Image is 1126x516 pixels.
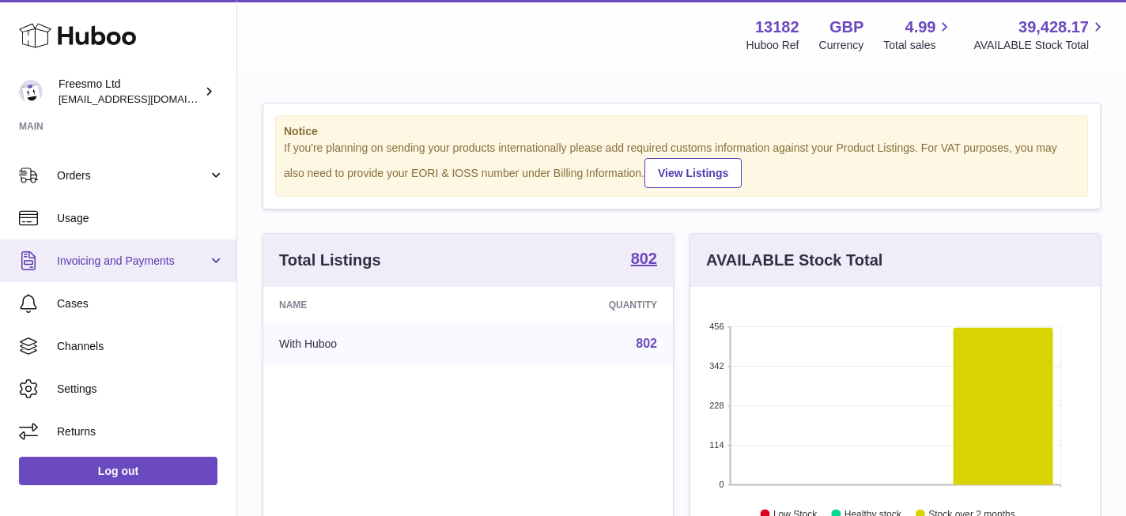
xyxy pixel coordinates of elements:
a: 4.99 Total sales [883,17,954,53]
span: [EMAIL_ADDRESS][DOMAIN_NAME] [59,92,232,105]
h3: Total Listings [279,250,381,271]
span: Invoicing and Payments [57,254,208,269]
img: georgi.keckarovski@creativedock.com [19,80,43,104]
text: 114 [709,440,724,450]
strong: Notice [284,124,1079,139]
a: 39,428.17 AVAILABLE Stock Total [973,17,1107,53]
span: Cases [57,296,225,311]
strong: GBP [829,17,863,38]
strong: 13182 [755,17,799,38]
a: Log out [19,457,217,485]
th: Name [263,287,479,323]
a: 802 [636,337,657,350]
span: Returns [57,424,225,439]
div: Currency [819,38,864,53]
span: 39,428.17 [1018,17,1089,38]
text: 342 [709,361,724,371]
span: Orders [57,168,208,183]
div: Huboo Ref [746,38,799,53]
span: Channels [57,339,225,354]
text: 0 [719,480,724,489]
th: Quantity [479,287,673,323]
td: With Huboo [263,323,479,364]
text: 228 [709,401,724,410]
span: AVAILABLE Stock Total [973,38,1107,53]
strong: 802 [631,250,657,266]
a: 802 [631,250,657,269]
span: Total sales [883,38,954,53]
span: 4.99 [905,17,936,38]
span: Settings [57,382,225,397]
text: 456 [709,322,724,331]
a: View Listings [644,158,742,188]
h3: AVAILABLE Stock Total [706,250,882,271]
div: If you're planning on sending your products internationally please add required customs informati... [284,141,1079,188]
span: Usage [57,211,225,226]
div: Freesmo Ltd [59,77,201,107]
